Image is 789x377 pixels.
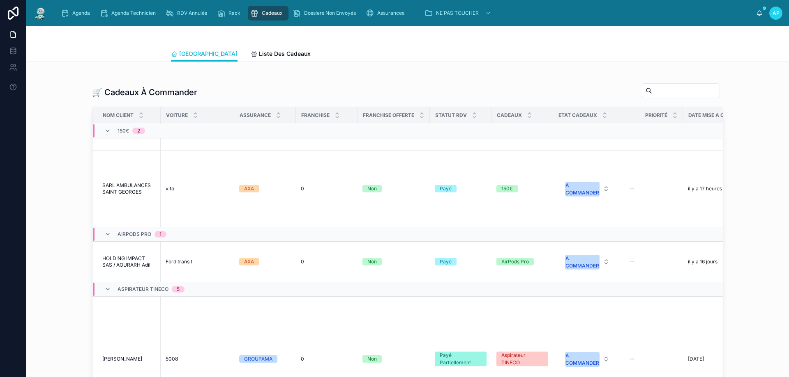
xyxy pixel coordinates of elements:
span: Statut RDV [435,112,467,119]
a: HOLDING IMPACT SAS / AOURARH Adil [102,255,156,268]
a: vito [166,185,229,192]
img: App logo [33,7,48,20]
div: GROUPAMA [244,355,272,363]
a: Payé [435,185,487,192]
span: Rack [228,10,240,16]
span: Date Mise A Commander [688,112,754,119]
span: [GEOGRAPHIC_DATA] [179,50,238,58]
a: -- [626,255,678,268]
a: 150€ [496,185,548,192]
a: Select Button [558,250,616,273]
a: Agenda Technicien [97,6,161,21]
a: Ford transit [166,258,229,265]
a: Payé [435,258,487,265]
a: GROUPAMA [239,355,291,363]
a: NE PAS TOUCHER [422,6,495,21]
a: AXA [239,258,291,265]
div: 2 [137,128,140,134]
span: 0 [301,185,304,192]
span: 150€ [118,128,129,134]
a: 5008 [166,356,229,362]
div: Payé [440,258,452,265]
h1: 🛒 Cadeaux À Commander [92,87,197,98]
a: Liste Des Cadeaux [251,46,311,63]
div: AXA [244,185,254,192]
span: vito [166,185,174,192]
span: Franchise [301,112,330,119]
a: 0 [301,185,353,192]
span: 5008 [166,356,178,362]
a: RDV Annulés [163,6,213,21]
div: scrollable content [54,4,756,22]
a: Non [362,355,425,363]
div: Non [367,355,377,363]
p: il y a 17 heures [688,185,722,192]
div: -- [630,258,634,265]
a: Cadeaux [248,6,288,21]
a: AirPods Pro [496,258,548,265]
span: Franchise Offerte [363,112,414,119]
a: Agenda [58,6,96,21]
a: Aspirateur TINECO [496,352,548,366]
a: AXA [239,185,291,192]
span: Etat Cadeaux [558,112,597,119]
span: Priorité [645,112,667,119]
span: Agenda Technicien [111,10,156,16]
span: NE PAS TOUCHER [436,10,479,16]
div: Payé Partiellement [440,352,482,366]
a: Assurances [363,6,410,21]
span: 0 [301,356,304,362]
span: Cadeaux [497,112,522,119]
a: 0 [301,258,353,265]
button: Select Button [558,348,616,370]
div: Non [367,185,377,192]
span: Agenda [72,10,90,16]
div: 150€ [501,185,513,192]
a: Select Button [558,177,616,200]
a: -- [626,182,678,195]
div: A COMMANDER [565,182,599,196]
div: A COMMANDER [565,352,599,367]
div: Aspirateur TINECO [501,352,543,366]
p: [DATE] [688,356,704,362]
span: Dossiers Non Envoyés [304,10,356,16]
a: il y a 17 heures [688,185,768,192]
span: AirPods Pro [118,231,151,238]
span: RDV Annulés [177,10,207,16]
a: Dossiers Non Envoyés [290,6,362,21]
button: Select Button [558,251,616,273]
a: Non [362,185,425,192]
a: [PERSON_NAME] [102,356,156,362]
div: -- [630,356,634,362]
a: SARL AMBULANCES SAINT GEORGES [102,182,156,195]
a: -- [626,352,678,366]
span: Assurance [240,112,271,119]
span: AP [773,10,780,16]
span: Nom Client [103,112,134,119]
span: Aspirateur TINECO [118,286,168,292]
div: Payé [440,185,452,192]
span: Cadeaux [262,10,283,16]
div: -- [630,185,634,192]
a: Payé Partiellement [435,352,487,366]
div: 1 [159,231,161,238]
span: Assurances [377,10,404,16]
a: [DATE] [688,356,768,362]
a: [GEOGRAPHIC_DATA] [171,46,238,62]
div: 5 [177,286,180,292]
a: Rack [215,6,246,21]
span: [PERSON_NAME] [102,356,142,362]
span: Liste Des Cadeaux [259,50,311,58]
p: il y a 16 jours [688,258,717,265]
div: Non [367,258,377,265]
button: Select Button [558,178,616,200]
a: Select Button [558,347,616,370]
a: Non [362,258,425,265]
a: 0 [301,356,353,362]
span: 0 [301,258,304,265]
span: Ford transit [166,258,192,265]
div: AirPods Pro [501,258,529,265]
a: il y a 16 jours [688,258,768,265]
